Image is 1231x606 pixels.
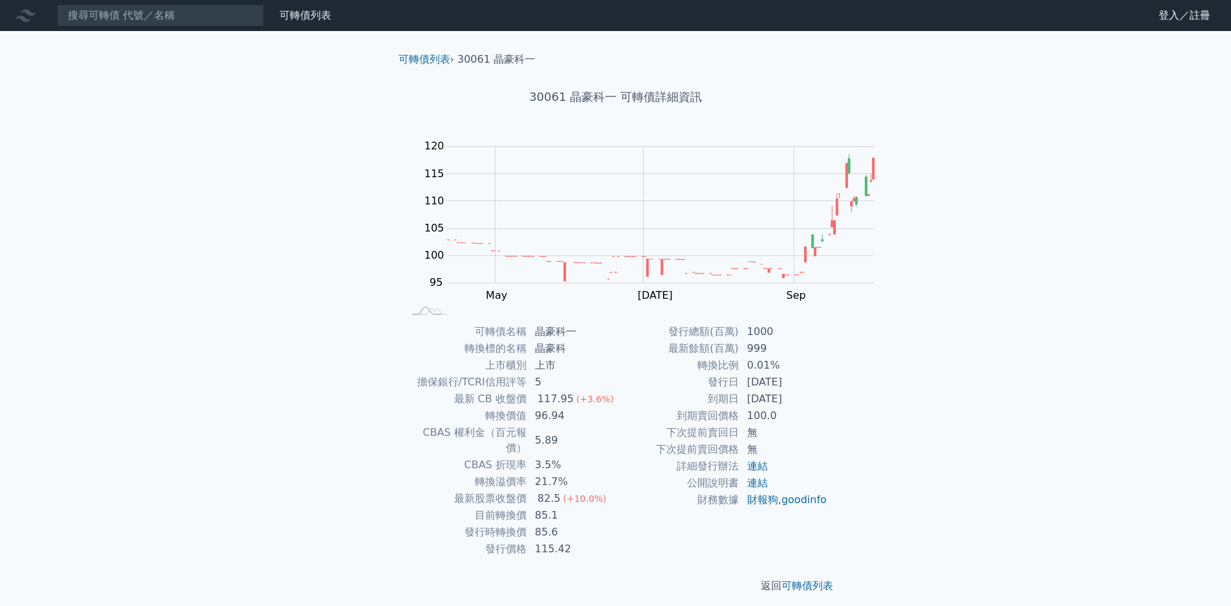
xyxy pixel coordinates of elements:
li: 30061 晶豪科一 [457,52,535,67]
td: 發行時轉換價 [404,524,527,541]
tspan: [DATE] [638,289,673,301]
li: › [398,52,454,67]
td: 轉換標的名稱 [404,340,527,357]
td: 上市 [527,357,616,374]
p: 返回 [388,578,844,594]
td: [DATE] [739,391,828,407]
td: 無 [739,424,828,441]
td: 最新餘額(百萬) [616,340,739,357]
td: 發行價格 [404,541,527,557]
td: 詳細發行辦法 [616,458,739,475]
a: 可轉債列表 [781,579,833,592]
td: 最新股票收盤價 [404,490,527,507]
td: 5 [527,374,616,391]
td: 擔保銀行/TCRI信用評等 [404,374,527,391]
td: 上市櫃別 [404,357,527,374]
a: 連結 [747,477,768,489]
td: CBAS 折現率 [404,457,527,473]
tspan: 115 [424,168,444,180]
td: 100.0 [739,407,828,424]
td: 85.6 [527,524,616,541]
a: 連結 [747,460,768,472]
td: [DATE] [739,374,828,391]
td: 3.5% [527,457,616,473]
td: 96.94 [527,407,616,424]
td: 發行總額(百萬) [616,323,739,340]
td: 財務數據 [616,492,739,508]
span: (+10.0%) [563,493,606,504]
a: 可轉債列表 [279,9,331,21]
td: 85.1 [527,507,616,524]
td: 公開說明書 [616,475,739,492]
td: 轉換溢價率 [404,473,527,490]
tspan: 100 [424,249,444,261]
td: 1000 [739,323,828,340]
div: 82.5 [535,491,563,506]
td: 5.89 [527,424,616,457]
td: 999 [739,340,828,357]
td: 下次提前賣回價格 [616,441,739,458]
tspan: May [486,289,507,301]
td: 21.7% [527,473,616,490]
span: (+3.6%) [576,394,614,404]
td: 到期日 [616,391,739,407]
a: 可轉債列表 [398,53,450,65]
td: 115.42 [527,541,616,557]
td: CBAS 權利金（百元報價） [404,424,527,457]
td: 晶豪科一 [527,323,616,340]
tspan: 110 [424,195,444,207]
td: 0.01% [739,357,828,374]
a: goodinfo [781,493,827,506]
g: Chart [418,140,894,327]
input: 搜尋可轉債 代號／名稱 [57,5,264,27]
tspan: Sep [787,289,806,301]
td: 最新 CB 收盤價 [404,391,527,407]
td: 發行日 [616,374,739,391]
td: 轉換價值 [404,407,527,424]
td: 晶豪科 [527,340,616,357]
td: 下次提前賣回日 [616,424,739,441]
tspan: 95 [430,276,442,288]
h1: 30061 晶豪科一 可轉債詳細資訊 [388,88,844,106]
td: 無 [739,441,828,458]
td: , [739,492,828,508]
tspan: 105 [424,222,444,234]
td: 到期賣回價格 [616,407,739,424]
td: 目前轉換價 [404,507,527,524]
tspan: 120 [424,140,444,152]
div: 117.95 [535,391,576,407]
a: 登入／註冊 [1148,5,1221,26]
td: 可轉債名稱 [404,323,527,340]
td: 轉換比例 [616,357,739,374]
a: 財報狗 [747,493,778,506]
